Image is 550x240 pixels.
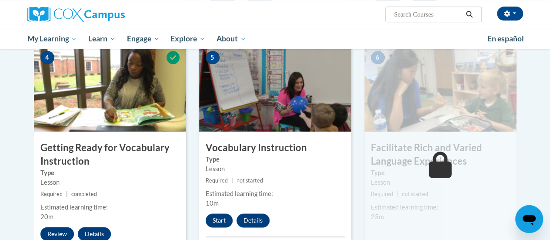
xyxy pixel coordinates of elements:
[27,7,125,22] img: Cox Campus
[371,168,510,178] label: Type
[34,141,186,168] h3: Getting Ready for Vocabulary Instruction
[371,203,510,212] div: Estimated learning time:
[497,7,523,20] button: Account Settings
[27,7,184,22] a: Cox Campus
[40,191,63,197] span: Required
[487,34,524,43] span: En español
[393,9,463,20] input: Search Courses
[463,9,476,20] button: Search
[21,29,530,49] div: Main menu
[206,155,345,164] label: Type
[27,34,77,44] span: My Learning
[364,44,517,132] img: Course Image
[40,51,54,64] span: 4
[364,141,517,168] h3: Facilitate Rich and Varied Language Experiences
[206,213,233,227] button: Start
[237,213,270,227] button: Details
[231,177,233,184] span: |
[34,44,186,132] img: Course Image
[371,178,510,187] div: Lesson
[40,178,180,187] div: Lesson
[217,34,246,44] span: About
[206,51,220,64] span: 5
[199,44,351,132] img: Course Image
[165,29,211,49] a: Explore
[40,203,180,212] div: Estimated learning time:
[402,191,428,197] span: not started
[121,29,165,49] a: Engage
[170,34,205,44] span: Explore
[83,29,121,49] a: Learn
[199,141,351,155] h3: Vocabulary Instruction
[127,34,160,44] span: Engage
[40,213,53,220] span: 20m
[371,51,385,64] span: 6
[237,177,263,184] span: not started
[206,199,219,207] span: 10m
[371,213,384,220] span: 25m
[206,164,345,174] div: Lesson
[71,191,97,197] span: completed
[206,177,228,184] span: Required
[40,168,180,178] label: Type
[371,191,393,197] span: Required
[66,191,68,197] span: |
[206,189,345,199] div: Estimated learning time:
[515,205,543,233] iframe: Button to launch messaging window
[397,191,398,197] span: |
[482,30,530,48] a: En español
[88,34,116,44] span: Learn
[22,29,83,49] a: My Learning
[211,29,252,49] a: About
